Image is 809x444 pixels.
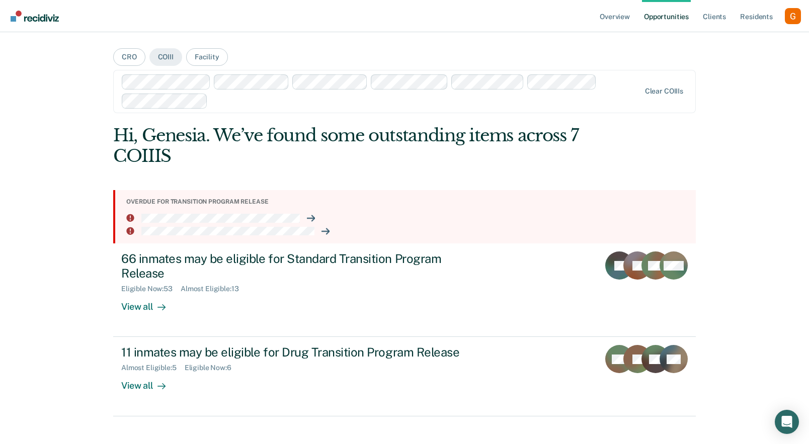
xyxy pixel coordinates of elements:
div: Eligible Now : 6 [185,364,239,372]
div: 11 inmates may be eligible for Drug Transition Program Release [121,345,474,360]
a: 11 inmates may be eligible for Drug Transition Program ReleaseAlmost Eligible:5Eligible Now:6View... [113,337,696,416]
div: Almost Eligible : 5 [121,364,185,372]
div: Eligible Now : 53 [121,285,181,293]
button: Profile dropdown button [785,8,801,24]
div: Open Intercom Messenger [775,410,799,434]
a: 66 inmates may be eligible for Standard Transition Program ReleaseEligible Now:53Almost Eligible:... [113,243,696,337]
div: Hi, Genesia. We’ve found some outstanding items across 7 COIIIS [113,125,579,166]
button: Facility [186,48,228,66]
img: Recidiviz [11,11,59,22]
div: View all [121,293,178,313]
div: Overdue for transition program release [126,198,688,205]
div: Clear COIIIs [645,87,683,96]
button: COIII [149,48,182,66]
div: View all [121,372,178,392]
div: Almost Eligible : 13 [181,285,247,293]
div: 66 inmates may be eligible for Standard Transition Program Release [121,251,474,281]
button: CRO [113,48,145,66]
